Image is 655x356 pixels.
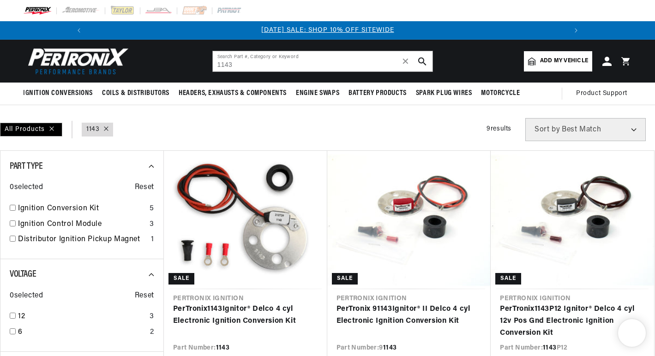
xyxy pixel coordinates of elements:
[151,234,154,246] div: 1
[344,83,411,104] summary: Battery Products
[150,311,154,323] div: 3
[18,219,146,231] a: Ignition Control Module
[23,83,97,104] summary: Ignition Conversions
[476,83,524,104] summary: Motorcycle
[540,57,588,65] span: Add my vehicle
[23,89,93,98] span: Ignition Conversions
[18,326,146,338] a: 6
[525,118,646,141] select: Sort by
[10,290,43,302] span: 0 selected
[135,290,154,302] span: Reset
[174,83,291,104] summary: Headers, Exhausts & Components
[412,51,433,71] button: search button
[18,203,146,215] a: Ignition Conversion Kit
[10,162,42,171] span: Part Type
[88,25,567,36] div: 1 of 3
[150,326,154,338] div: 2
[173,303,318,327] a: PerTronix1143Ignitor® Delco 4 cyl Electronic Ignition Conversion Kit
[70,21,88,40] button: Translation missing: en.sections.announcements.previous_announcement
[291,83,344,104] summary: Engine Swaps
[102,89,169,98] span: Coils & Distributors
[500,303,645,339] a: PerTronix1143P12 Ignitor® Delco 4 cyl 12v Pos Gnd Electronic Ignition Conversion Kit
[213,51,433,71] input: Search Part #, Category or Keyword
[10,182,43,194] span: 0 selected
[524,51,592,71] a: Add my vehicle
[150,203,154,215] div: 5
[97,83,174,104] summary: Coils & Distributors
[411,83,477,104] summary: Spark Plug Wires
[179,89,287,98] span: Headers, Exhausts & Components
[296,89,339,98] span: Engine Swaps
[150,219,154,231] div: 3
[481,89,520,98] span: Motorcycle
[576,83,632,105] summary: Product Support
[135,182,154,194] span: Reset
[18,234,147,246] a: Distributor Ignition Pickup Magnet
[88,25,567,36] div: Announcement
[261,27,394,34] a: [DATE] SALE: SHOP 10% OFF SITEWIDE
[567,21,585,40] button: Translation missing: en.sections.announcements.next_announcement
[23,45,129,77] img: Pertronix
[18,311,146,323] a: 12
[86,125,99,135] a: 1143
[10,270,36,279] span: Voltage
[349,89,407,98] span: Battery Products
[576,89,627,99] span: Product Support
[487,125,511,132] span: 9 results
[337,303,482,327] a: PerTronix 91143Ignitor® II Delco 4 cyl Electronic Ignition Conversion Kit
[416,89,472,98] span: Spark Plug Wires
[535,126,560,133] span: Sort by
